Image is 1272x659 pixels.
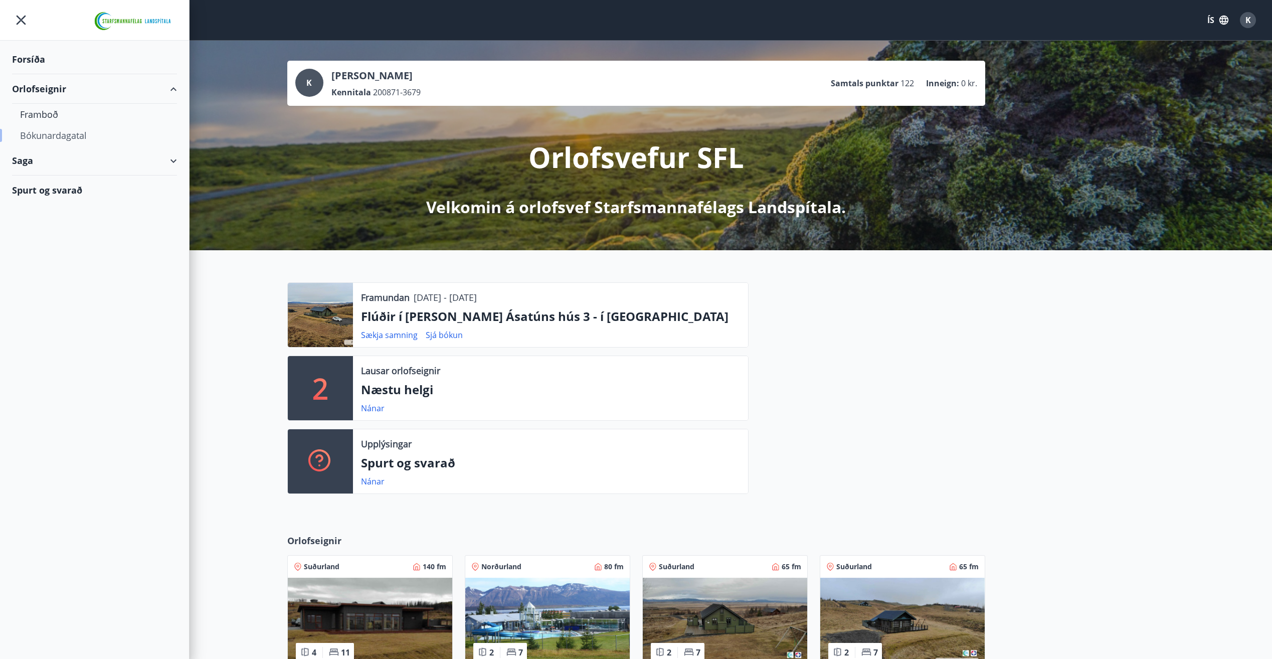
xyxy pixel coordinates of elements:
span: 11 [341,647,350,658]
a: Sjá bókun [426,330,463,341]
span: 65 fm [782,562,801,572]
p: Velkomin á orlofsvef Starfsmannafélags Landspítala. [426,196,846,218]
span: 200871-3679 [373,87,421,98]
span: 122 [900,78,914,89]
img: union_logo [90,11,177,31]
button: K [1236,8,1260,32]
span: 4 [312,647,316,658]
span: 7 [696,647,700,658]
p: Næstu helgi [361,381,740,398]
button: ÍS [1202,11,1234,29]
p: [PERSON_NAME] [331,69,421,83]
span: Suðurland [659,562,694,572]
p: Samtals punktar [831,78,898,89]
p: Kennitala [331,87,371,98]
span: 65 fm [959,562,979,572]
span: 2 [844,647,849,658]
div: Forsíða [12,45,177,74]
a: Sækja samning [361,330,418,341]
span: Suðurland [836,562,872,572]
div: Saga [12,146,177,176]
p: [DATE] - [DATE] [414,291,477,304]
span: K [306,77,312,88]
div: Framboð [20,104,169,125]
span: 80 fm [604,562,624,572]
a: Nánar [361,476,385,487]
p: Upplýsingar [361,437,412,450]
span: 0 kr. [961,78,977,89]
span: 140 fm [423,562,446,572]
p: Spurt og svarað [361,454,740,471]
span: Suðurland [304,562,339,572]
p: Framundan [361,291,410,304]
span: 2 [489,647,494,658]
p: Lausar orlofseignir [361,364,440,377]
a: Nánar [361,403,385,414]
p: Inneign : [926,78,959,89]
div: Orlofseignir [12,74,177,104]
span: Orlofseignir [287,534,341,547]
p: Orlofsvefur SFL [528,138,744,176]
p: Flúðir í [PERSON_NAME] Ásatúns hús 3 - í [GEOGRAPHIC_DATA] [361,308,740,325]
p: 2 [312,369,328,407]
button: menu [12,11,30,29]
span: 2 [667,647,671,658]
span: K [1245,15,1251,26]
span: Norðurland [481,562,521,572]
span: 7 [518,647,523,658]
span: 7 [873,647,878,658]
div: Bókunardagatal [20,125,169,146]
div: Spurt og svarað [12,176,177,205]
